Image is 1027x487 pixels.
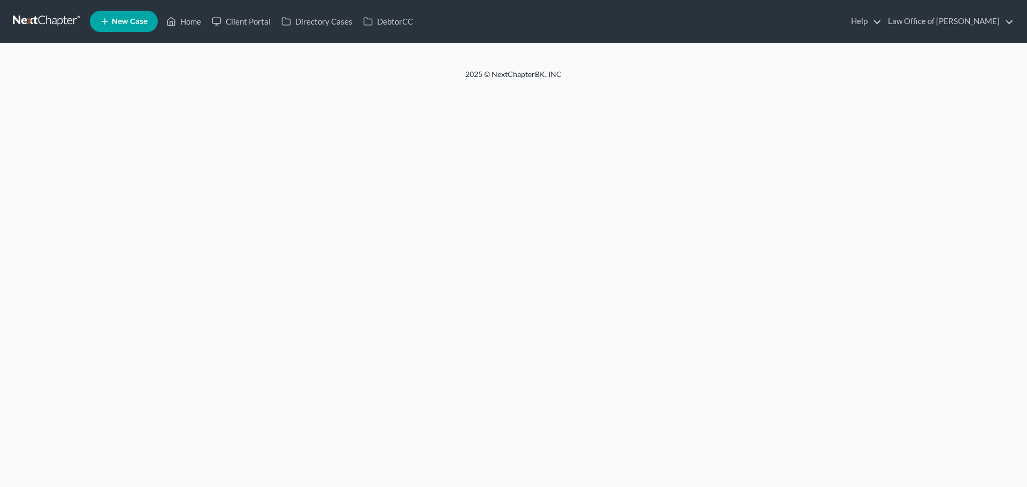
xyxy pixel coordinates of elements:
[276,12,358,31] a: Directory Cases
[206,12,276,31] a: Client Portal
[358,12,418,31] a: DebtorCC
[161,12,206,31] a: Home
[209,69,818,88] div: 2025 © NextChapterBK, INC
[883,12,1014,31] a: Law Office of [PERSON_NAME]
[846,12,882,31] a: Help
[90,11,158,32] new-legal-case-button: New Case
